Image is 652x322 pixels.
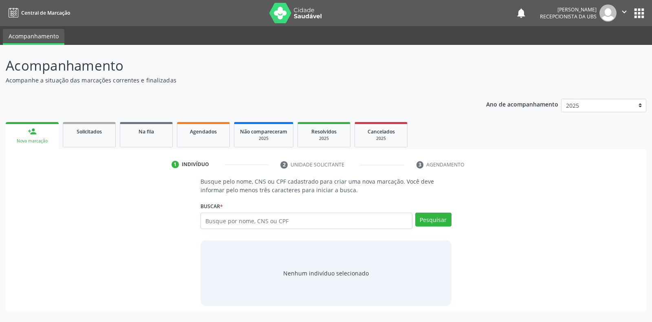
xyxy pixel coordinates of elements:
[632,6,646,20] button: apps
[200,200,223,213] label: Buscar
[304,135,344,142] div: 2025
[77,128,102,135] span: Solicitados
[620,7,629,16] i: 
[599,4,617,22] img: img
[200,213,412,229] input: Busque por nome, CNS ou CPF
[182,161,209,168] div: Indivíduo
[21,9,70,16] span: Central de Marcação
[368,128,395,135] span: Cancelados
[172,161,179,168] div: 1
[311,128,337,135] span: Resolvidos
[6,76,454,84] p: Acompanhe a situação das marcações correntes e finalizadas
[617,4,632,22] button: 
[415,213,452,227] button: Pesquisar
[515,7,527,19] button: notifications
[6,56,454,76] p: Acompanhamento
[6,6,70,20] a: Central de Marcação
[190,128,217,135] span: Agendados
[28,127,37,136] div: person_add
[11,138,53,144] div: Nova marcação
[240,128,287,135] span: Não compareceram
[283,269,369,278] div: Nenhum indivíduo selecionado
[3,29,64,45] a: Acompanhamento
[540,6,597,13] div: [PERSON_NAME]
[486,99,558,109] p: Ano de acompanhamento
[361,135,401,142] div: 2025
[139,128,154,135] span: Na fila
[240,135,287,142] div: 2025
[540,13,597,20] span: Recepcionista da UBS
[200,177,451,194] p: Busque pelo nome, CNS ou CPF cadastrado para criar uma nova marcação. Você deve informar pelo men...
